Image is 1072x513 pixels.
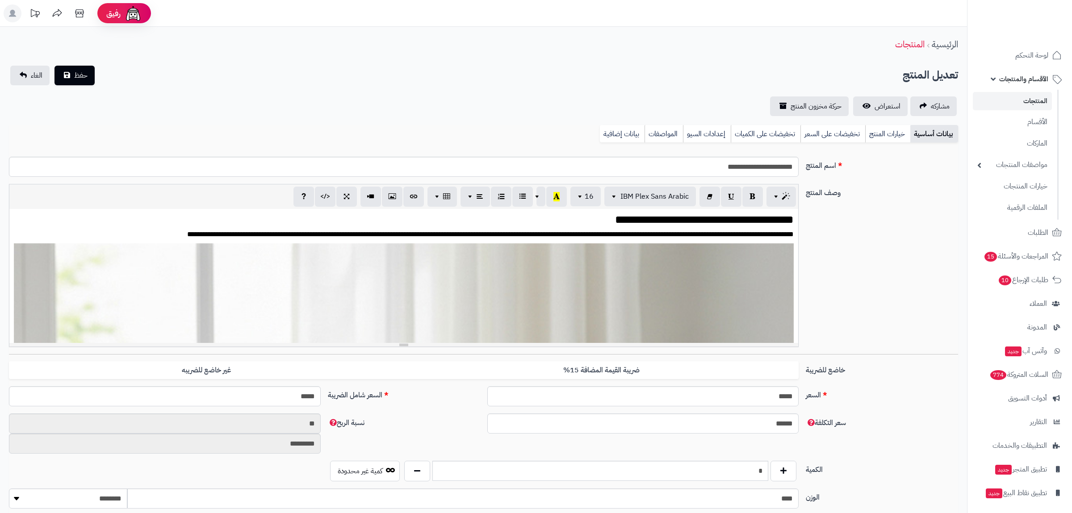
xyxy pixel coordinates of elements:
[802,488,962,503] label: الوزن
[604,187,696,206] button: IBM Plex Sans Arabic
[973,269,1067,291] a: طلبات الإرجاع10
[903,66,958,84] h2: تعديل المنتج
[1008,392,1047,405] span: أدوات التسويق
[791,101,842,112] span: حركة مخزون المنتج
[984,250,1048,263] span: المراجعات والأسئلة
[973,482,1067,504] a: تطبيق نقاط البيعجديد
[865,125,910,143] a: خيارات المنتج
[973,459,1067,480] a: تطبيق المتجرجديد
[54,66,95,85] button: حفظ
[985,487,1047,499] span: تطبيق نقاط البيع
[931,101,950,112] span: مشاركه
[932,38,958,51] a: الرئيسية
[990,370,1006,380] span: 774
[973,155,1052,175] a: مواصفات المنتجات
[973,246,1067,267] a: المراجعات والأسئلة15
[570,187,601,206] button: 16
[989,368,1048,381] span: السلات المتروكة
[1028,226,1048,239] span: الطلبات
[973,364,1067,385] a: السلات المتروكة774
[802,157,962,171] label: اسم المنتج
[973,134,1052,153] a: الماركات
[973,113,1052,132] a: الأقسام
[995,465,1012,475] span: جديد
[984,252,997,262] span: 15
[1030,297,1047,310] span: العملاء
[31,70,42,81] span: الغاء
[802,361,962,375] label: خاضع للضريبة
[74,70,88,81] span: حفظ
[600,125,645,143] a: بيانات إضافية
[683,125,731,143] a: إعدادات السيو
[875,101,900,112] span: استعراض
[994,463,1047,475] span: تطبيق المتجر
[1015,49,1048,62] span: لوحة التحكم
[910,96,957,116] a: مشاركه
[106,8,121,19] span: رفيق
[645,125,683,143] a: المواصفات
[973,411,1067,433] a: التقارير
[973,293,1067,314] a: العملاء
[973,317,1067,338] a: المدونة
[999,73,1048,85] span: الأقسام والمنتجات
[1004,345,1047,357] span: وآتس آب
[910,125,958,143] a: بيانات أساسية
[1027,321,1047,334] span: المدونة
[24,4,46,25] a: تحديثات المنصة
[973,177,1052,196] a: خيارات المنتجات
[620,191,689,202] span: IBM Plex Sans Arabic
[999,275,1011,285] span: 10
[895,38,925,51] a: المنتجات
[1030,416,1047,428] span: التقارير
[800,125,865,143] a: تخفيضات على السعر
[124,4,142,22] img: ai-face.png
[973,198,1052,217] a: الملفات الرقمية
[806,417,846,428] span: سعر التكلفة
[9,361,404,380] label: غير خاضع للضريبه
[731,125,800,143] a: تخفيضات على الكميات
[986,488,1002,498] span: جديد
[998,274,1048,286] span: طلبات الإرجاع
[10,66,50,85] a: الغاء
[973,340,1067,362] a: وآتس آبجديد
[802,461,962,475] label: الكمية
[802,386,962,400] label: السعر
[328,417,364,428] span: نسبة الربح
[802,184,962,198] label: وصف المنتج
[973,388,1067,409] a: أدوات التسويق
[770,96,849,116] a: حركة مخزون المنتج
[973,92,1052,110] a: المنتجات
[853,96,908,116] a: استعراض
[585,191,594,202] span: 16
[324,386,484,400] label: السعر شامل الضريبة
[1005,346,1022,356] span: جديد
[404,361,799,380] label: ضريبة القيمة المضافة 15%
[973,222,1067,243] a: الطلبات
[973,45,1067,66] a: لوحة التحكم
[992,439,1047,452] span: التطبيقات والخدمات
[973,435,1067,456] a: التطبيقات والخدمات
